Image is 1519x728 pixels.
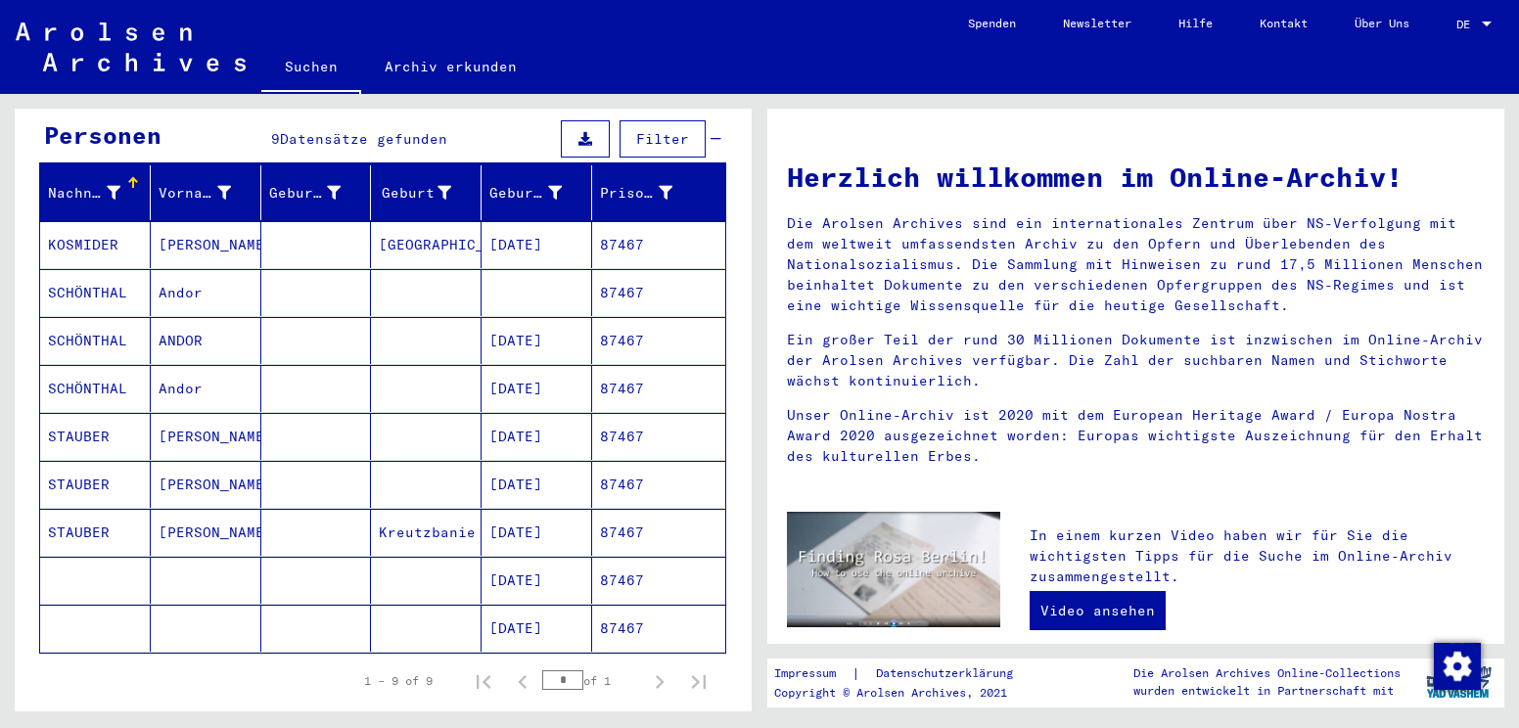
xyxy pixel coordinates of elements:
[40,317,151,364] mat-cell: SCHÖNTHAL
[774,663,852,684] a: Impressum
[503,661,542,701] button: Previous page
[482,221,592,268] mat-cell: [DATE]
[151,413,261,460] mat-cell: [PERSON_NAME]
[482,605,592,652] mat-cell: [DATE]
[464,661,503,701] button: First page
[860,663,1036,684] a: Datenschutzerklärung
[600,177,702,208] div: Prisoner #
[40,509,151,556] mat-cell: STAUBER
[787,213,1485,316] p: Die Arolsen Archives sind ein internationales Zentrum über NS-Verfolgung mit dem weltweit umfasse...
[774,684,1036,702] p: Copyright © Arolsen Archives, 2021
[592,509,725,556] mat-cell: 87467
[40,269,151,316] mat-cell: SCHÖNTHAL
[489,183,562,204] div: Geburtsdatum
[482,317,592,364] mat-cell: [DATE]
[371,165,482,220] mat-header-cell: Geburt‏
[271,130,280,148] span: 9
[269,183,342,204] div: Geburtsname
[361,43,540,90] a: Archiv erkunden
[592,269,725,316] mat-cell: 87467
[48,183,120,204] div: Nachname
[40,221,151,268] mat-cell: KOSMIDER
[640,661,679,701] button: Next page
[1030,525,1485,587] p: In einem kurzen Video haben wir für Sie die wichtigsten Tipps für die Suche im Online-Archiv zusa...
[482,365,592,412] mat-cell: [DATE]
[489,177,591,208] div: Geburtsdatum
[1456,18,1478,31] span: DE
[151,269,261,316] mat-cell: Andor
[269,177,371,208] div: Geburtsname
[482,509,592,556] mat-cell: [DATE]
[679,661,718,701] button: Last page
[151,221,261,268] mat-cell: [PERSON_NAME]
[592,605,725,652] mat-cell: 87467
[774,663,1036,684] div: |
[371,509,482,556] mat-cell: Kreutzbanie
[280,130,447,148] span: Datensätze gefunden
[371,221,482,268] mat-cell: [GEOGRAPHIC_DATA]
[261,165,372,220] mat-header-cell: Geburtsname
[1133,682,1401,700] p: wurden entwickelt in Partnerschaft mit
[1434,643,1481,690] img: Zustimmung ändern
[482,461,592,508] mat-cell: [DATE]
[44,117,161,153] div: Personen
[787,330,1485,391] p: Ein großer Teil der rund 30 Millionen Dokumente ist inzwischen im Online-Archiv der Arolsen Archi...
[40,413,151,460] mat-cell: STAUBER
[592,461,725,508] mat-cell: 87467
[379,183,451,204] div: Geburt‏
[592,317,725,364] mat-cell: 87467
[592,165,725,220] mat-header-cell: Prisoner #
[151,317,261,364] mat-cell: ANDOR
[482,165,592,220] mat-header-cell: Geburtsdatum
[1030,591,1166,630] a: Video ansehen
[592,413,725,460] mat-cell: 87467
[40,165,151,220] mat-header-cell: Nachname
[48,177,150,208] div: Nachname
[542,671,640,690] div: of 1
[151,165,261,220] mat-header-cell: Vorname
[261,43,361,94] a: Suchen
[151,461,261,508] mat-cell: [PERSON_NAME]
[159,177,260,208] div: Vorname
[1433,642,1480,689] div: Zustimmung ändern
[379,177,481,208] div: Geburt‏
[1422,658,1496,706] img: yv_logo.png
[482,413,592,460] mat-cell: [DATE]
[16,23,246,71] img: Arolsen_neg.svg
[159,183,231,204] div: Vorname
[592,557,725,604] mat-cell: 87467
[40,461,151,508] mat-cell: STAUBER
[592,221,725,268] mat-cell: 87467
[482,557,592,604] mat-cell: [DATE]
[600,183,672,204] div: Prisoner #
[787,157,1485,198] h1: Herzlich willkommen im Online-Archiv!
[620,120,706,158] button: Filter
[592,365,725,412] mat-cell: 87467
[787,405,1485,467] p: Unser Online-Archiv ist 2020 mit dem European Heritage Award / Europa Nostra Award 2020 ausgezeic...
[151,509,261,556] mat-cell: [PERSON_NAME]
[636,130,689,148] span: Filter
[787,512,1000,627] img: video.jpg
[364,672,433,690] div: 1 – 9 of 9
[40,365,151,412] mat-cell: SCHÖNTHAL
[1133,664,1401,682] p: Die Arolsen Archives Online-Collections
[151,365,261,412] mat-cell: Andor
